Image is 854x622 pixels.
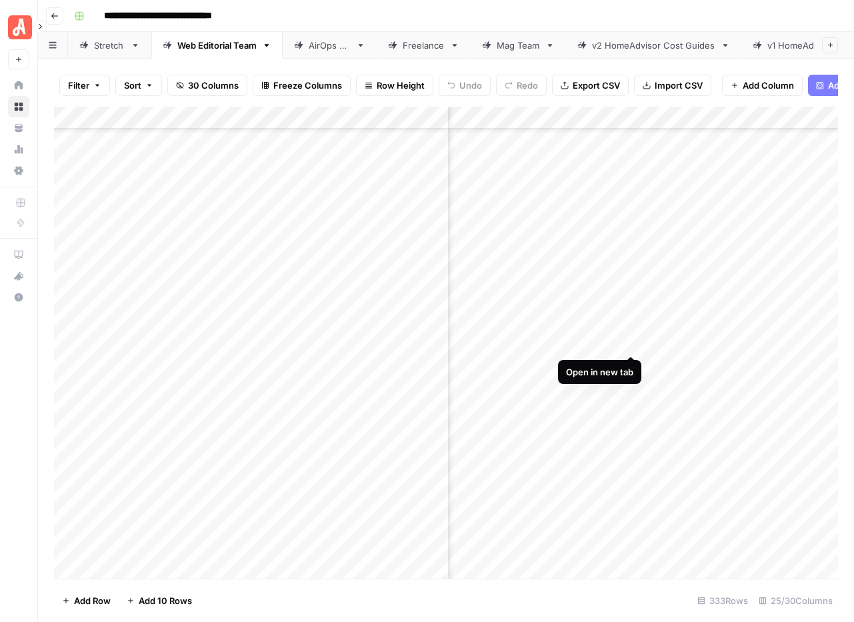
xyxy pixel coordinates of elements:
[634,75,711,96] button: Import CSV
[94,39,125,52] div: Stretch
[8,265,29,287] button: What's new?
[573,79,620,92] span: Export CSV
[377,79,425,92] span: Row Height
[68,79,89,92] span: Filter
[139,594,192,607] span: Add 10 Rows
[517,79,538,92] span: Redo
[167,75,247,96] button: 30 Columns
[496,75,547,96] button: Redo
[9,266,29,286] div: What's new?
[124,79,141,92] span: Sort
[722,75,803,96] button: Add Column
[59,75,110,96] button: Filter
[8,287,29,308] button: Help + Support
[8,160,29,181] a: Settings
[403,39,445,52] div: Freelance
[74,594,111,607] span: Add Row
[655,79,703,92] span: Import CSV
[356,75,433,96] button: Row Height
[151,32,283,59] a: Web Editorial Team
[552,75,629,96] button: Export CSV
[566,32,741,59] a: v2 HomeAdvisor Cost Guides
[8,139,29,160] a: Usage
[54,590,119,611] button: Add Row
[253,75,351,96] button: Freeze Columns
[119,590,200,611] button: Add 10 Rows
[377,32,471,59] a: Freelance
[692,590,753,611] div: 333 Rows
[188,79,239,92] span: 30 Columns
[8,11,29,44] button: Workspace: Angi
[439,75,491,96] button: Undo
[309,39,351,52] div: AirOps QA
[459,79,482,92] span: Undo
[8,117,29,139] a: Your Data
[8,75,29,96] a: Home
[283,32,377,59] a: AirOps QA
[592,39,715,52] div: v2 HomeAdvisor Cost Guides
[8,15,32,39] img: Angi Logo
[273,79,342,92] span: Freeze Columns
[68,32,151,59] a: Stretch
[177,39,257,52] div: Web Editorial Team
[471,32,566,59] a: Mag Team
[115,75,162,96] button: Sort
[497,39,540,52] div: Mag Team
[8,244,29,265] a: AirOps Academy
[753,590,838,611] div: 25/30 Columns
[8,96,29,117] a: Browse
[743,79,794,92] span: Add Column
